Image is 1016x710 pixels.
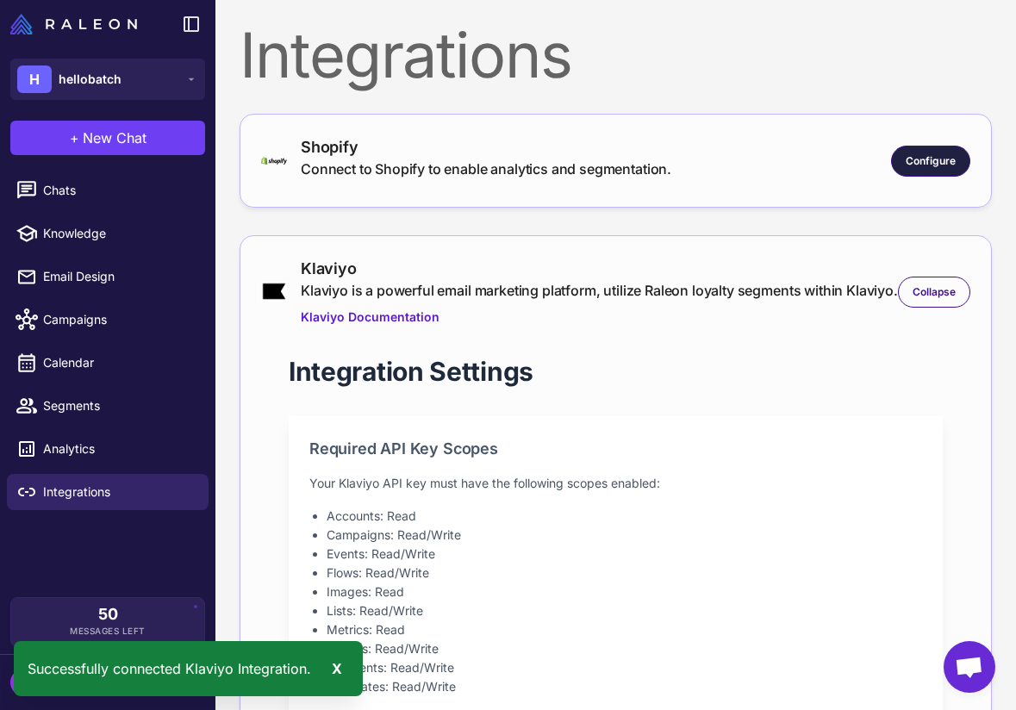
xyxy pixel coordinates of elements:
li: Events: Read/Write [327,545,922,564]
span: Segments [43,396,195,415]
a: Campaigns [7,302,209,338]
span: Campaigns [43,310,195,329]
span: Messages Left [70,625,146,638]
span: Calendar [43,353,195,372]
div: Successfully connected Klaviyo Integration. [14,641,363,696]
span: Configure [906,153,956,169]
li: Segments: Read/Write [327,658,922,677]
span: Chats [43,181,195,200]
img: klaviyo.png [261,282,287,301]
img: Raleon Logo [10,14,137,34]
li: Profiles: Read/Write [327,639,922,658]
span: Collapse [913,284,956,300]
div: X [325,655,349,682]
div: C [10,669,45,696]
button: +New Chat [10,121,205,155]
span: 50 [98,607,118,622]
div: Klaviyo is a powerful email marketing platform, utilize Raleon loyalty segments within Klaviyo. [301,280,898,301]
a: Chats [7,172,209,209]
h1: Integration Settings [289,354,533,389]
span: Analytics [43,439,195,458]
li: Accounts: Read [327,507,922,526]
img: shopify-logo-primary-logo-456baa801ee66a0a435671082365958316831c9960c480451dd0330bcdae304f.svg [261,157,287,165]
a: Knowledge [7,215,209,252]
a: Segments [7,388,209,424]
div: Connect to Shopify to enable analytics and segmentation. [301,159,671,179]
li: Campaigns: Read/Write [327,526,922,545]
a: Integrations [7,474,209,510]
a: Klaviyo Documentation [301,308,898,327]
a: Calendar [7,345,209,381]
div: Shopify [301,135,671,159]
a: Email Design [7,258,209,295]
span: + [70,128,79,148]
li: Flows: Read/Write [327,564,922,582]
span: Integrations [43,483,195,501]
div: Integrations [240,24,992,86]
p: Your Klaviyo API key must have the following scopes enabled: [309,474,922,493]
li: Metrics: Read [327,620,922,639]
span: New Chat [83,128,146,148]
li: Images: Read [327,582,922,601]
button: Hhellobatch [10,59,205,100]
span: Email Design [43,267,195,286]
h2: Required API Key Scopes [309,437,922,460]
a: Analytics [7,431,209,467]
li: Lists: Read/Write [327,601,922,620]
a: Raleon Logo [10,14,144,34]
span: Knowledge [43,224,195,243]
div: Klaviyo [301,257,898,280]
li: Templates: Read/Write [327,677,922,696]
div: H [17,65,52,93]
div: Open chat [944,641,995,693]
span: hellobatch [59,70,122,89]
